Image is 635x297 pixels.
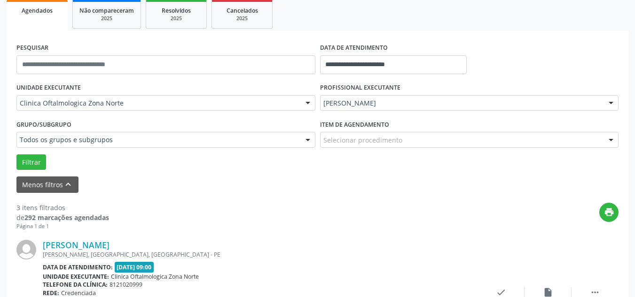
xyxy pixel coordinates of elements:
span: Selecionar procedimento [323,135,402,145]
span: [DATE] 09:00 [115,262,154,273]
button: Menos filtroskeyboard_arrow_up [16,176,78,193]
label: PROFISSIONAL EXECUTANTE [320,81,400,95]
span: 8121020999 [110,281,142,289]
div: 2025 [79,15,134,22]
label: DATA DE ATENDIMENTO [320,41,388,55]
i: keyboard_arrow_up [63,179,73,190]
div: Página 1 de 1 [16,222,109,230]
span: Resolvidos [162,7,191,15]
span: Cancelados [227,7,258,15]
b: Rede: [43,289,59,297]
div: de [16,213,109,222]
i: print [604,207,614,217]
label: Grupo/Subgrupo [16,117,71,132]
div: [PERSON_NAME], [GEOGRAPHIC_DATA], [GEOGRAPHIC_DATA] - PE [43,251,478,259]
button: Filtrar [16,154,46,170]
b: Telefone da clínica: [43,281,108,289]
div: 3 itens filtrados [16,203,109,213]
img: img [16,240,36,259]
label: Item de agendamento [320,117,389,132]
span: Clinica Oftalmologica Zona Norte [111,273,199,281]
div: 2025 [153,15,200,22]
span: Todos os grupos e subgrupos [20,135,296,145]
a: [PERSON_NAME] [43,240,110,250]
b: Data de atendimento: [43,263,113,271]
label: PESQUISAR [16,41,48,55]
label: UNIDADE EXECUTANTE [16,81,81,95]
span: Agendados [22,7,53,15]
b: Unidade executante: [43,273,109,281]
span: Credenciada [61,289,96,297]
span: [PERSON_NAME] [323,99,600,108]
div: 2025 [219,15,266,22]
span: Clinica Oftalmologica Zona Norte [20,99,296,108]
span: Não compareceram [79,7,134,15]
strong: 292 marcações agendadas [24,213,109,222]
button: print [599,203,619,222]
